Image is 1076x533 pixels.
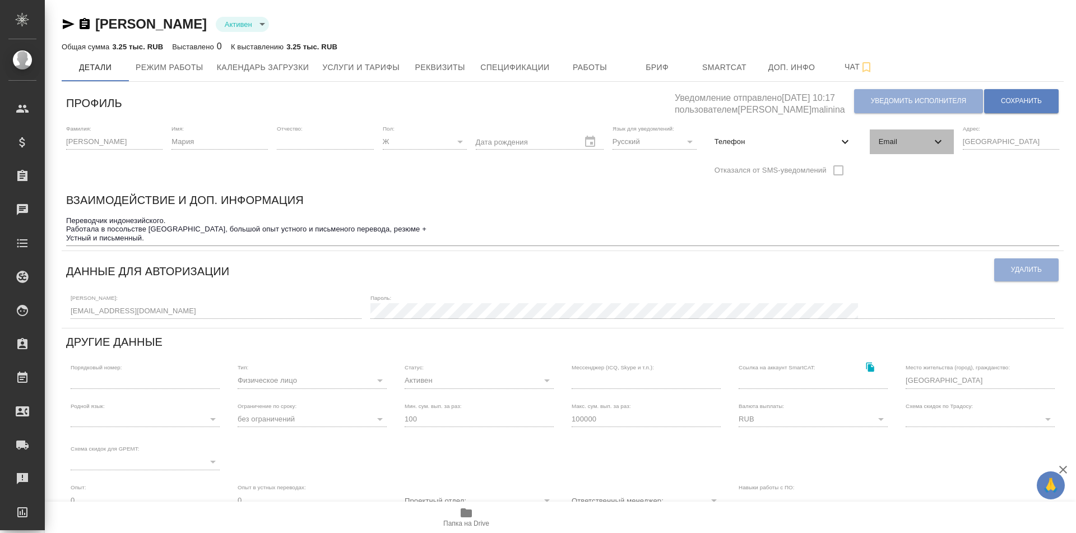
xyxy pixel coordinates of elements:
span: Телефон [715,136,838,147]
label: Схема скидок по Традосу: [906,403,973,409]
label: Мессенджер (ICQ, Skype и т.п.): [572,365,654,370]
div: Активен [216,17,269,32]
h5: Уведомление отправлено [DATE] 10:17 пользователем [PERSON_NAME]malinina [675,86,854,116]
span: Чат [832,60,886,74]
div: Активен [405,373,554,388]
span: Реквизиты [413,61,467,75]
a: [PERSON_NAME] [95,16,207,31]
p: Выставлено [172,43,217,51]
label: Схема скидок для GPEMT: [71,446,140,452]
div: Русский [613,134,697,150]
span: Детали [68,61,122,75]
span: Календарь загрузки [217,61,309,75]
button: Скопировать ссылку [859,355,882,378]
span: Режим работы [136,61,203,75]
label: Ограничение по сроку: [238,403,296,409]
label: Опыт: [71,484,86,490]
label: Язык для уведомлений: [613,126,674,131]
p: 3.25 тыс. RUB [286,43,337,51]
span: Работы [563,61,617,75]
label: Родной язык: [71,403,105,409]
button: Скопировать ссылку для ЯМессенджера [62,17,75,31]
label: Порядковый номер: [71,365,122,370]
label: Ссылка на аккаунт SmartCAT: [739,365,815,370]
span: Спецификации [480,61,549,75]
span: Бриф [630,61,684,75]
label: Имя: [171,126,184,131]
p: 3.25 тыс. RUB [112,43,163,51]
label: Фамилия: [66,126,91,131]
div: Физическое лицо [238,373,387,388]
h6: Данные для авторизации [66,262,229,280]
span: Сохранить [1001,96,1042,106]
div: Ж [383,134,467,150]
div: Email [870,129,954,154]
button: 🙏 [1037,471,1065,499]
label: Тип: [238,365,248,370]
label: Пол: [383,126,395,131]
label: Мин. сум. вып. за раз: [405,403,462,409]
div: Телефон [706,129,861,154]
svg: Подписаться [860,61,873,74]
label: Место жительства (город), гражданство: [906,365,1010,370]
button: Папка на Drive [419,502,513,533]
span: 🙏 [1041,474,1060,497]
label: [PERSON_NAME]: [71,295,118,300]
label: Статус: [405,365,424,370]
span: Папка на Drive [443,520,489,527]
label: Адрес: [963,126,980,131]
label: Макс. сум. вып. за раз: [572,403,631,409]
p: Общая сумма [62,43,112,51]
button: Активен [221,20,256,29]
button: Сохранить [984,89,1059,113]
label: Отчество: [277,126,303,131]
div: 0 [172,40,222,53]
h6: Взаимодействие и доп. информация [66,191,304,209]
label: Пароль: [370,295,391,300]
div: без ограничений [238,411,387,427]
label: Навыки работы с ПО: [739,484,795,490]
span: Email [879,136,931,147]
textarea: Переводчик индонезийского. Работала в посольстве [GEOGRAPHIC_DATA], большой опыт устного и письме... [66,216,1059,242]
label: Опыт в устных переводах: [238,484,306,490]
span: Smartcat [698,61,752,75]
div: RUB [739,411,888,427]
span: Услуги и тарифы [322,61,400,75]
span: Доп. инфо [765,61,819,75]
p: К выставлению [231,43,286,51]
span: Отказался от SMS-уведомлений [715,165,827,176]
h6: Профиль [66,94,122,112]
button: Скопировать ссылку [78,17,91,31]
h6: Другие данные [66,333,163,351]
label: Валюта выплаты: [739,403,784,409]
